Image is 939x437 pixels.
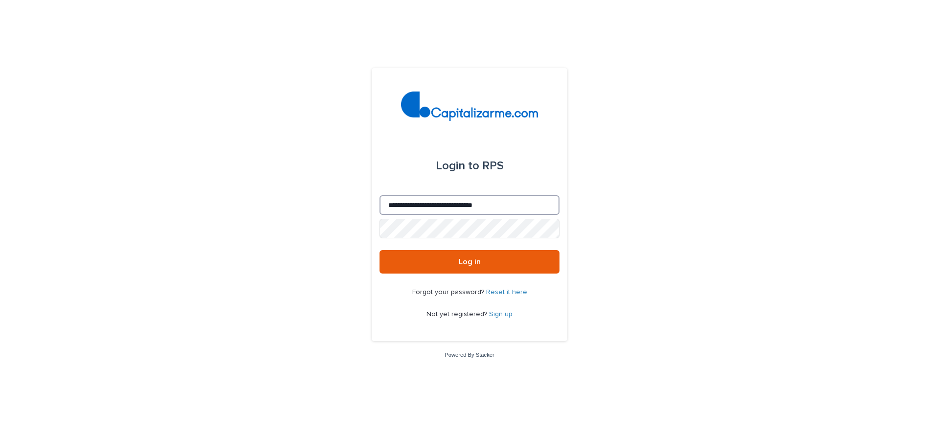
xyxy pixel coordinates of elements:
span: Forgot your password? [412,289,486,296]
span: Log in [459,258,481,266]
span: Login to [436,160,479,172]
img: TjQlHxlQVOtaKxwbrr5R [401,92,538,121]
a: Reset it here [486,289,527,296]
div: RPS [436,152,504,180]
button: Log in [380,250,559,274]
a: Sign up [489,311,513,318]
span: Not yet registered? [426,311,489,318]
a: Powered By Stacker [445,352,494,358]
